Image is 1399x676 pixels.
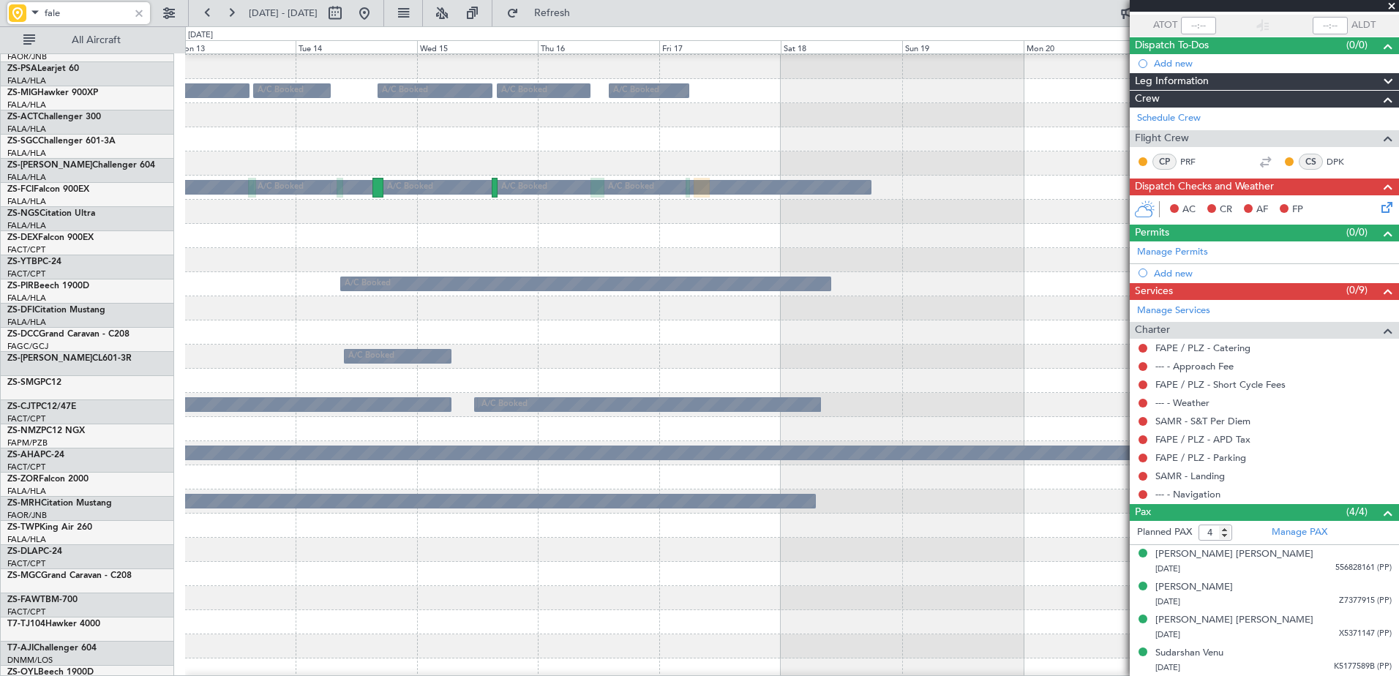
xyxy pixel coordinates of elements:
[1335,562,1392,574] span: 556828161 (PP)
[7,571,132,580] a: ZS-MGCGrand Caravan - C208
[7,185,34,194] span: ZS-FCI
[7,462,45,473] a: FACT/CPT
[7,558,45,569] a: FACT/CPT
[7,89,37,97] span: ZS-MIG
[1152,154,1177,170] div: CP
[7,499,41,508] span: ZS-MRH
[1155,342,1250,354] a: FAPE / PLZ - Catering
[1155,563,1180,574] span: [DATE]
[1135,130,1189,147] span: Flight Crew
[7,413,45,424] a: FACT/CPT
[1135,73,1209,90] span: Leg Information
[781,40,902,53] div: Sat 18
[1154,267,1392,279] div: Add new
[1155,360,1234,372] a: --- - Approach Fee
[7,306,105,315] a: ZS-DFICitation Mustang
[1135,91,1160,108] span: Crew
[7,51,47,62] a: FAOR/JNB
[7,330,130,339] a: ZS-DCCGrand Caravan - C208
[1299,154,1323,170] div: CS
[522,8,583,18] span: Refresh
[7,233,94,242] a: ZS-DEXFalcon 900EX
[1155,662,1180,673] span: [DATE]
[7,220,46,231] a: FALA/HLA
[500,1,588,25] button: Refresh
[7,196,46,207] a: FALA/HLA
[7,268,45,279] a: FACT/CPT
[1346,504,1368,519] span: (4/4)
[7,306,34,315] span: ZS-DFI
[7,172,46,183] a: FALA/HLA
[7,354,132,363] a: ZS-[PERSON_NAME]CL601-3R
[7,486,46,497] a: FALA/HLA
[16,29,159,52] button: All Aircraft
[481,394,528,416] div: A/C Booked
[7,596,78,604] a: ZS-FAWTBM-700
[1135,504,1151,521] span: Pax
[1346,282,1368,298] span: (0/9)
[7,244,45,255] a: FACT/CPT
[1292,203,1303,217] span: FP
[659,40,781,53] div: Fri 17
[7,437,48,448] a: FAPM/PZB
[1137,525,1192,540] label: Planned PAX
[7,113,38,121] span: ZS-ACT
[1180,155,1213,168] a: PRF
[1155,378,1286,391] a: FAPE / PLZ - Short Cycle Fees
[1334,661,1392,673] span: K5177589B (PP)
[1155,488,1220,500] a: --- - Navigation
[7,620,100,628] a: T7-TJ104Hawker 4000
[538,40,659,53] div: Thu 16
[7,124,46,135] a: FALA/HLA
[7,547,38,556] span: ZS-DLA
[7,523,92,532] a: ZS-TWPKing Air 260
[174,40,296,53] div: Mon 13
[258,176,304,198] div: A/C Booked
[7,99,46,110] a: FALA/HLA
[7,523,40,532] span: ZS-TWP
[7,137,38,146] span: ZS-SGC
[1155,547,1313,562] div: [PERSON_NAME] [PERSON_NAME]
[608,176,654,198] div: A/C Booked
[7,89,98,97] a: ZS-MIGHawker 900XP
[7,258,61,266] a: ZS-YTBPC-24
[613,80,659,102] div: A/C Booked
[258,80,304,102] div: A/C Booked
[345,273,391,295] div: A/C Booked
[1137,111,1201,126] a: Schedule Crew
[7,451,64,459] a: ZS-AHAPC-24
[1327,155,1359,168] a: DPK
[1137,245,1208,260] a: Manage Permits
[7,402,76,411] a: ZS-CJTPC12/47E
[7,427,85,435] a: ZS-NMZPC12 NGX
[7,427,41,435] span: ZS-NMZ
[1256,203,1268,217] span: AF
[501,80,547,102] div: A/C Booked
[7,451,40,459] span: ZS-AHA
[1155,470,1225,482] a: SAMR - Landing
[7,402,36,411] span: ZS-CJT
[501,176,547,198] div: A/C Booked
[1272,525,1327,540] a: Manage PAX
[382,80,428,102] div: A/C Booked
[7,534,46,545] a: FALA/HLA
[1181,17,1216,34] input: --:--
[1220,203,1232,217] span: CR
[7,475,89,484] a: ZS-ZORFalcon 2000
[1182,203,1196,217] span: AC
[7,75,46,86] a: FALA/HLA
[7,644,34,653] span: T7-AJI
[1135,225,1169,241] span: Permits
[1137,304,1210,318] a: Manage Services
[188,29,213,42] div: [DATE]
[7,233,38,242] span: ZS-DEX
[7,620,45,628] span: T7-TJ104
[902,40,1024,53] div: Sun 19
[387,176,433,198] div: A/C Booked
[1339,595,1392,607] span: Z7377915 (PP)
[1135,37,1209,54] span: Dispatch To-Dos
[7,510,47,521] a: FAOR/JNB
[1155,397,1209,409] a: --- - Weather
[1135,322,1170,339] span: Charter
[7,64,79,73] a: ZS-PSALearjet 60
